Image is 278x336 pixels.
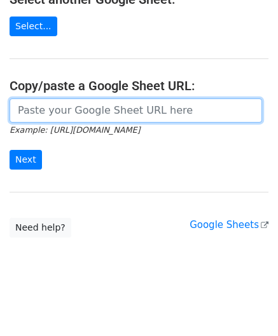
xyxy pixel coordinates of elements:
a: Select... [10,17,57,36]
h4: Copy/paste a Google Sheet URL: [10,78,268,93]
input: Next [10,150,42,170]
input: Paste your Google Sheet URL here [10,98,262,123]
a: Need help? [10,218,71,238]
small: Example: [URL][DOMAIN_NAME] [10,125,140,135]
a: Google Sheets [190,219,268,231]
